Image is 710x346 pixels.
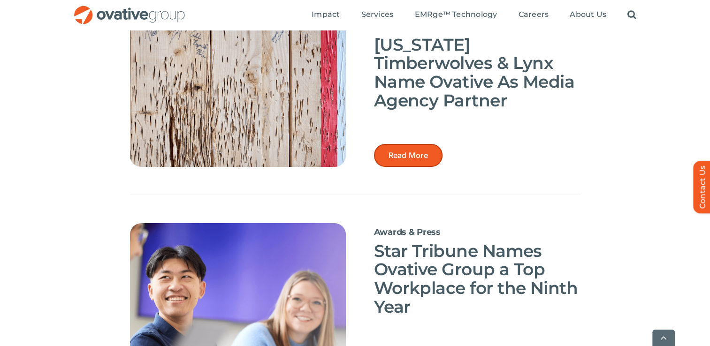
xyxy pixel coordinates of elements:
a: Read More [374,144,443,167]
h6: Awards & Press [374,228,580,237]
a: Impact [312,10,340,20]
span: Impact [312,10,340,19]
span: Services [361,10,394,19]
a: OG_Full_horizontal_RGB [73,5,186,14]
a: EMRge™ Technology [414,10,497,20]
a: Star Tribune Names Ovative Group a Top Workplace for the Ninth Year [374,241,578,317]
h6: Awards & Press [374,22,580,31]
a: About Us [570,10,606,20]
a: Services [361,10,394,20]
span: EMRge™ Technology [414,10,497,19]
span: Careers [519,10,549,19]
a: Search [627,10,636,20]
a: [US_STATE] Timberwolves & Lynx Name Ovative As Media Agency Partner [374,34,575,111]
a: Careers [519,10,549,20]
span: Read More [389,151,428,160]
span: About Us [570,10,606,19]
